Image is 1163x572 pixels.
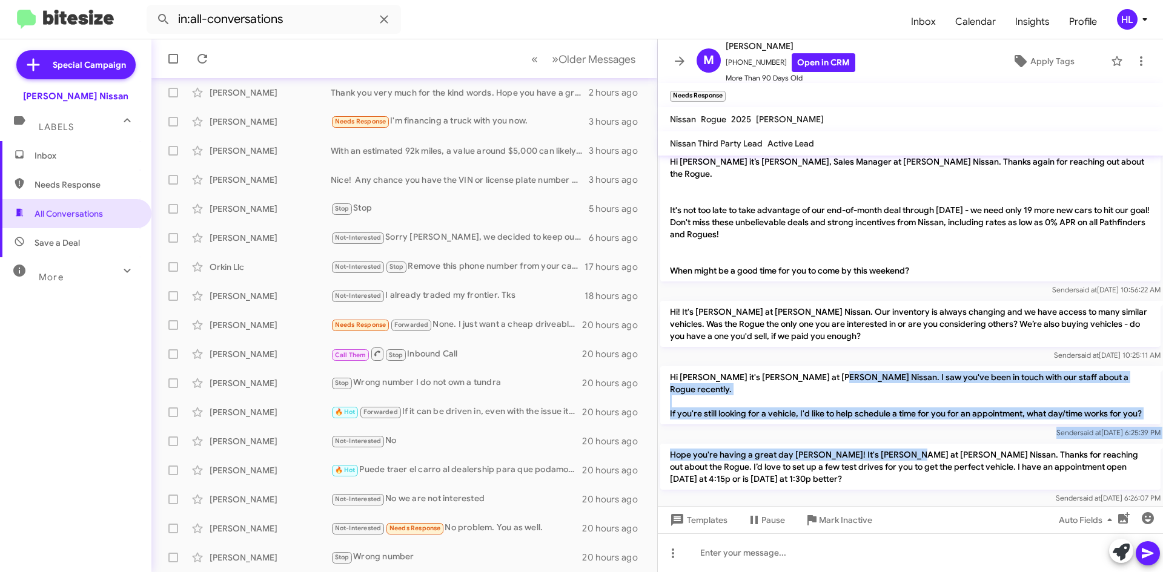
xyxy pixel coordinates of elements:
[1107,9,1150,30] button: HL
[391,320,431,331] span: Forwarded
[668,509,727,531] span: Templates
[210,116,331,128] div: [PERSON_NAME]
[331,376,582,390] div: Wrong number I do not own a tundra
[582,406,648,418] div: 20 hours ago
[901,4,946,39] a: Inbox
[335,466,356,474] span: 🔥 Hot
[335,553,350,561] span: Stop
[1080,428,1101,437] span: said at
[210,435,331,447] div: [PERSON_NAME]
[703,51,714,70] span: M
[585,261,648,273] div: 17 hours ago
[331,550,582,564] div: Wrong number
[589,174,648,186] div: 3 hours ago
[331,463,582,477] div: Puede traer el carro al dealership para que podamos verlo?
[582,348,648,360] div: 20 hours ago
[210,464,331,476] div: [PERSON_NAME]
[35,179,138,191] span: Needs Response
[335,408,356,416] span: 🔥 Hot
[558,53,635,66] span: Older Messages
[335,234,382,242] span: Not-Interested
[660,366,1161,424] p: Hi [PERSON_NAME] it's [PERSON_NAME] at [PERSON_NAME] Nissan. I saw you've been in touch with our ...
[795,509,882,531] button: Mark Inactive
[389,524,441,532] span: Needs Response
[210,232,331,244] div: [PERSON_NAME]
[331,174,589,186] div: Nice! Any chance you have the VIN or license plate number handy?
[552,51,558,67] span: »
[1059,4,1107,39] a: Profile
[792,53,855,72] a: Open in CRM
[335,379,350,387] span: Stop
[331,114,589,128] div: I'm financing a truck with you now.
[16,50,136,79] a: Special Campaign
[582,435,648,447] div: 20 hours ago
[210,406,331,418] div: [PERSON_NAME]
[335,117,386,125] span: Needs Response
[331,87,589,99] div: Thank you very much for the kind words. Hope you have a great rest of your week!
[389,351,403,359] span: Stop
[335,351,366,359] span: Call Them
[1056,493,1161,502] span: Sender [DATE] 6:26:07 PM
[1054,350,1161,360] span: Sender [DATE] 10:25:11 AM
[389,263,404,271] span: Stop
[767,138,814,149] span: Active Lead
[210,348,331,360] div: [PERSON_NAME]
[331,492,582,506] div: No we are not interested
[35,208,103,220] span: All Conversations
[1076,285,1097,294] span: said at
[1006,4,1059,39] a: Insights
[670,138,763,149] span: Nissan Third Party Lead
[210,290,331,302] div: [PERSON_NAME]
[210,87,331,99] div: [PERSON_NAME]
[726,72,855,84] span: More Than 90 Days Old
[589,116,648,128] div: 3 hours ago
[35,237,80,249] span: Save a Deal
[331,521,582,535] div: No problem. You as well.
[819,509,872,531] span: Mark Inactive
[1056,428,1161,437] span: Sender [DATE] 6:25:39 PM
[582,377,648,389] div: 20 hours ago
[670,91,726,102] small: Needs Response
[1117,9,1138,30] div: HL
[660,444,1161,490] p: Hope you're having a great day [PERSON_NAME]! It's [PERSON_NAME] at [PERSON_NAME] Nissan. Thanks ...
[53,59,126,71] span: Special Campaign
[756,114,824,125] span: [PERSON_NAME]
[660,151,1161,281] p: Hi [PERSON_NAME] it’s [PERSON_NAME], Sales Manager at [PERSON_NAME] Nissan. Thanks again for reac...
[35,150,138,162] span: Inbox
[331,318,582,332] div: None. I just want a cheap driveable vehicle
[545,47,643,71] button: Next
[589,145,648,157] div: 3 hours ago
[589,232,648,244] div: 6 hours ago
[582,522,648,534] div: 20 hours ago
[726,53,855,72] span: [PHONE_NUMBER]
[524,47,545,71] button: Previous
[210,377,331,389] div: [PERSON_NAME]
[1030,50,1075,72] span: Apply Tags
[585,290,648,302] div: 18 hours ago
[701,114,726,125] span: Rogue
[1049,509,1127,531] button: Auto Fields
[210,551,331,564] div: [PERSON_NAME]
[726,39,855,53] span: [PERSON_NAME]
[39,122,74,133] span: Labels
[582,319,648,331] div: 20 hours ago
[331,434,582,448] div: No
[589,203,648,215] div: 5 hours ago
[525,47,643,71] nav: Page navigation example
[210,174,331,186] div: [PERSON_NAME]
[360,407,400,418] span: Forwarded
[331,346,582,361] div: Inbound Call
[23,90,128,102] div: [PERSON_NAME] Nissan
[335,263,382,271] span: Not-Interested
[331,405,582,419] div: If it can be driven in, even with the issue it's worth maybe around [DATE]
[210,319,331,331] div: [PERSON_NAME]
[1079,493,1101,502] span: said at
[210,493,331,505] div: [PERSON_NAME]
[331,202,589,215] div: Stop
[335,524,382,532] span: Not-Interested
[210,145,331,157] div: [PERSON_NAME]
[589,87,648,99] div: 2 hours ago
[331,289,585,303] div: I already traded my frontier. Tks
